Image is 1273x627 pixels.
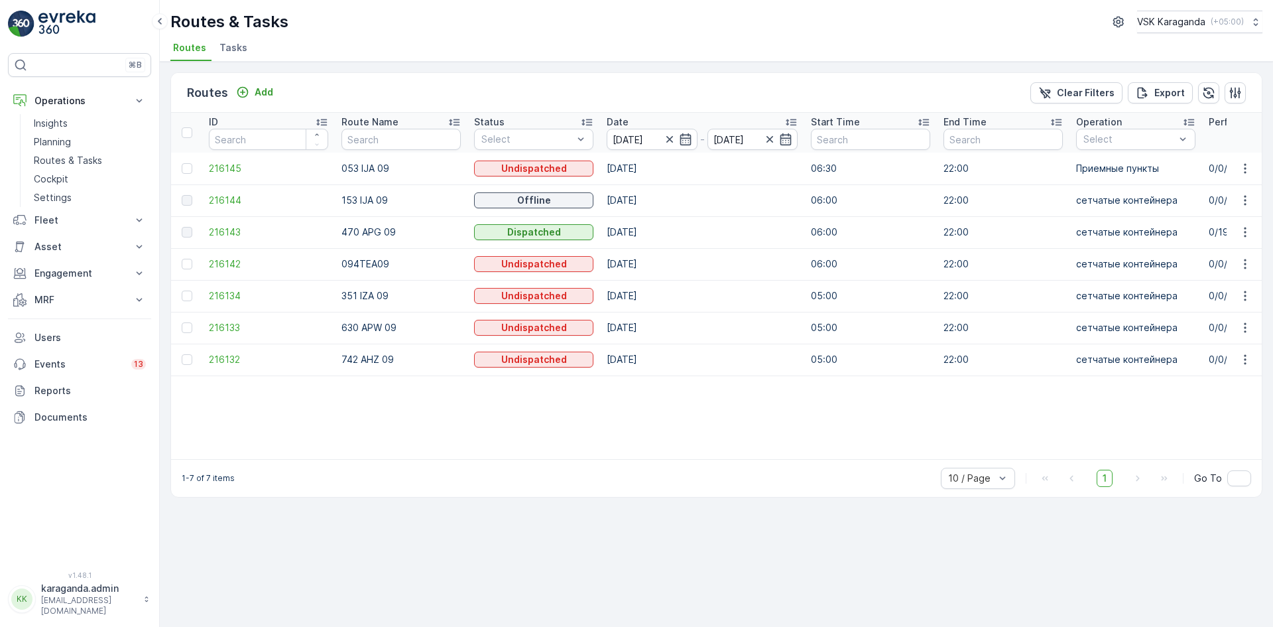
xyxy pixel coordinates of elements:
td: 153 IJA 09 [335,184,467,216]
p: Dispatched [507,226,561,239]
a: Events13 [8,351,151,378]
div: KK [11,589,32,610]
button: Offline [474,192,593,208]
p: Start Time [811,115,860,129]
p: Select [1083,133,1175,146]
td: сетчатыe контейнера [1069,216,1202,248]
a: 216144 [209,194,328,207]
button: Engagement [8,260,151,287]
td: Приемные пункты [1069,153,1202,184]
p: Insights [34,117,68,130]
td: 630 APW 09 [335,312,467,344]
img: logo [8,11,34,37]
p: Clear Filters [1057,86,1115,100]
td: 06:00 [804,248,937,280]
td: сетчатыe контейнера [1069,248,1202,280]
td: 094TEA09 [335,248,467,280]
p: Engagement [34,267,125,280]
p: Undispatched [501,257,567,271]
button: Export [1128,82,1193,104]
td: 22:00 [937,153,1069,184]
div: Toggle Row Selected [182,291,192,301]
p: Undispatched [501,162,567,175]
td: 351 IZA 09 [335,280,467,312]
td: 05:00 [804,312,937,344]
a: Cockpit [29,170,151,188]
td: [DATE] [600,248,804,280]
input: dd/mm/yyyy [607,129,697,150]
p: 1-7 of 7 items [182,473,235,484]
td: 053 IJA 09 [335,153,467,184]
input: dd/mm/yyyy [707,129,798,150]
button: MRF [8,287,151,313]
p: Planning [34,135,71,149]
td: 22:00 [937,344,1069,376]
button: Operations [8,88,151,114]
input: Search [341,129,461,150]
div: Toggle Row Selected [182,322,192,333]
p: Settings [34,191,72,204]
p: ID [209,115,218,129]
td: сетчатыe контейнера [1069,184,1202,216]
p: MRF [34,293,125,307]
p: Status [474,115,505,129]
input: Search [209,129,328,150]
td: 470 APG 09 [335,216,467,248]
td: [DATE] [600,216,804,248]
p: Users [34,331,146,344]
div: Toggle Row Selected [182,163,192,174]
p: Select [481,133,573,146]
p: Routes & Tasks [34,154,102,167]
td: [DATE] [600,184,804,216]
p: Operations [34,94,125,107]
p: Routes & Tasks [170,11,288,33]
span: Routes [173,41,206,54]
p: Routes [187,84,228,102]
p: ( +05:00 ) [1211,17,1244,27]
td: 05:00 [804,344,937,376]
button: Asset [8,234,151,260]
span: 216145 [209,162,328,175]
td: 05:00 [804,280,937,312]
button: KKkaraganda.admin[EMAIL_ADDRESS][DOMAIN_NAME] [8,582,151,616]
a: 216134 [209,289,328,303]
div: Toggle Row Selected [182,354,192,365]
p: karaganda.admin [41,582,137,595]
p: Undispatched [501,289,567,303]
p: Undispatched [501,321,567,334]
td: сетчатыe контейнера [1069,280,1202,312]
td: 22:00 [937,280,1069,312]
button: Fleet [8,207,151,234]
td: 06:00 [804,184,937,216]
p: VSK Karaganda [1137,15,1205,29]
p: Date [607,115,629,129]
input: Search [943,129,1063,150]
p: Reports [34,384,146,397]
span: Go To [1194,472,1222,485]
a: Documents [8,404,151,431]
span: Tasks [219,41,247,54]
a: Routes & Tasks [29,151,151,170]
td: 06:00 [804,216,937,248]
a: Insights [29,114,151,133]
p: Asset [34,240,125,253]
a: Settings [29,188,151,207]
p: Events [34,358,123,371]
p: Export [1154,86,1185,100]
p: Fleet [34,214,125,227]
p: Route Name [341,115,398,129]
span: 1 [1097,470,1113,487]
a: 216142 [209,257,328,271]
p: [EMAIL_ADDRESS][DOMAIN_NAME] [41,595,137,616]
a: Reports [8,378,151,404]
td: сетчатыe контейнера [1069,344,1202,376]
p: Operation [1076,115,1122,129]
td: 22:00 [937,216,1069,248]
p: Undispatched [501,353,567,366]
p: Performance [1209,115,1268,129]
button: Clear Filters [1030,82,1122,104]
div: Toggle Row Selected [182,259,192,269]
a: 216133 [209,321,328,334]
img: logo_light-DOdMpM7g.png [38,11,95,37]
